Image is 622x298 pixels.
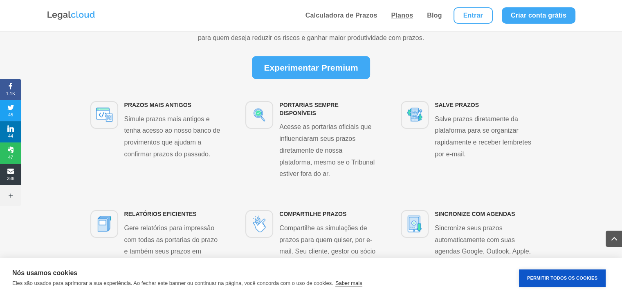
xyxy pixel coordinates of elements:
a: Entrar [454,7,493,24]
a: Saber mais [335,280,362,287]
p: Compartilhe as simulações de prazos para quem quiser, por e-mail. Seu cliente, gestor ou sócio fi... [279,222,376,281]
span: sincronize com agendas [435,210,515,217]
strong: Nós usamos cookies [12,269,77,276]
button: Permitir Todos os Cookies [519,269,606,287]
img: Logo da Legalcloud [47,10,96,21]
p: Eles são usados para aprimorar a sua experiência. Ao fechar este banner ou continuar na página, v... [12,280,333,286]
p: Simule prazos mais antigos e tenha acesso ao nosso banco de provimentos que ajudam a confirmar pr... [124,113,221,160]
img: Agenda sincronizada [402,211,428,237]
a: Criar conta grátis [502,7,575,24]
span: PRazos mais antigos [124,101,191,108]
img: Compartilhamento de prazos [246,211,272,237]
span: Relatórios eficientes [124,210,197,217]
a: Experimentar Premium [252,56,371,79]
span: compartilhe prazos [279,210,346,217]
p: Gere relatórios para impressão com todas as portarias do prazo e também seus prazos em aberto. [124,222,221,269]
p: Acesse as portarias oficiais que influenciaram seus prazos diretamente de nossa plataforma, mesmo... [279,121,376,180]
span: Portarias sempre disponíveis [279,101,338,116]
img: Portarias sempre disponíveis [246,102,272,128]
img: Relatórios [91,211,117,237]
p: O nosso plano gratuito tem as funcionalidades essenciais, mas o nosso plano Premium é perfeito pa... [168,20,454,44]
p: Sincronize seus prazos automaticamente com suas agendas Google, Outlook, Apple, iPhone ou Android. [435,222,532,269]
img: Salve prazos [402,102,428,128]
img: Prazos mais antigos [91,102,117,128]
p: Salve prazos diretamente da plataforma para se organizar rapidamente e receber lembretes por e-mail. [435,113,532,160]
span: salve prazos [435,101,479,108]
